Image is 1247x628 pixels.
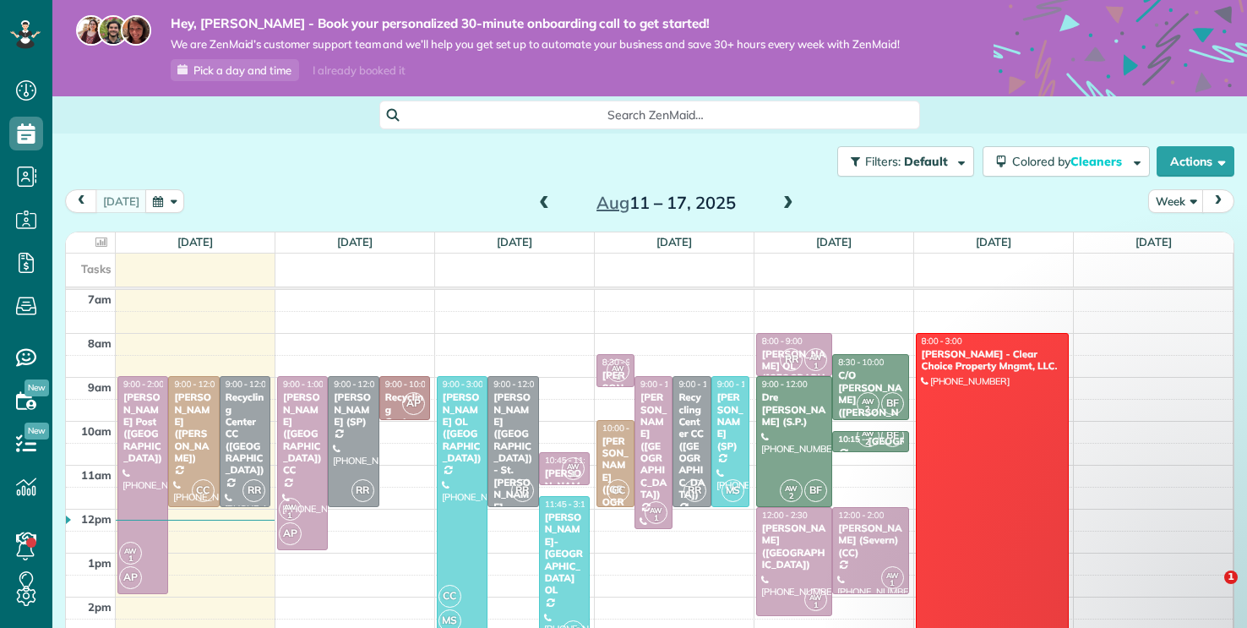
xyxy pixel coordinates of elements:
[805,358,826,374] small: 1
[511,479,534,502] span: RR
[402,392,425,415] span: AP
[88,600,112,614] span: 2pm
[761,522,828,571] div: [PERSON_NAME] ([GEOGRAPHIC_DATA])
[493,391,533,513] div: [PERSON_NAME] ([GEOGRAPHIC_DATA]) - St. [PERSON_NAME]
[781,489,802,505] small: 2
[650,505,662,515] span: AW
[976,235,1012,248] a: [DATE]
[762,510,808,521] span: 12:00 - 2:30
[544,467,585,540] div: [PERSON_NAME] ([GEOGRAPHIC_DATA])
[279,522,302,545] span: AP
[838,357,884,368] span: 8:30 - 10:00
[858,434,879,451] small: 2
[98,15,128,46] img: jorge-587dff0eeaa6aab1f244e6dc62b8924c3b6ad411094392a53c71c6c4a576187d.jpg
[442,391,482,464] div: [PERSON_NAME] OL ([GEOGRAPHIC_DATA])
[171,59,299,81] a: Pick a day and time
[544,511,585,597] div: [PERSON_NAME]-[GEOGRAPHIC_DATA] OL
[780,348,803,371] span: RR
[173,391,214,464] div: [PERSON_NAME] ([PERSON_NAME])
[174,379,220,390] span: 9:00 - 12:00
[838,510,884,521] span: 12:00 - 2:00
[334,379,379,390] span: 9:00 - 12:00
[88,336,112,350] span: 8am
[1157,146,1234,177] button: Actions
[837,146,974,177] button: Filters: Default
[88,556,112,570] span: 1pm
[785,483,798,493] span: AW
[545,499,591,510] span: 11:45 - 3:15
[119,566,142,589] span: AP
[1190,571,1230,611] iframe: Intercom live chat
[717,379,763,390] span: 9:00 - 12:00
[284,502,297,511] span: AW
[563,467,584,483] small: 1
[120,551,141,567] small: 1
[837,522,904,559] div: [PERSON_NAME] (Severn) (CC)
[596,192,629,213] span: Aug
[761,391,828,428] div: Dre [PERSON_NAME] (S.P.)
[337,235,373,248] a: [DATE]
[283,379,324,390] span: 9:00 - 1:00
[351,479,374,502] span: RR
[567,461,580,471] span: AW
[280,508,301,524] small: 1
[171,15,900,32] strong: Hey, [PERSON_NAME] - Book your personalized 30-minute onboarding call to get started!
[443,379,483,390] span: 9:00 - 3:00
[762,379,808,390] span: 9:00 - 12:00
[193,63,291,77] span: Pick a day and time
[192,479,215,502] span: CC
[761,348,828,409] div: [PERSON_NAME] OL ([GEOGRAPHIC_DATA]) - EASI
[607,369,629,385] small: 1
[805,598,826,614] small: 1
[678,379,724,390] span: 9:00 - 12:00
[226,379,271,390] span: 9:00 - 12:00
[602,435,629,557] div: [PERSON_NAME] ([GEOGRAPHIC_DATA]) OL
[858,401,879,418] small: 2
[1070,154,1124,169] span: Cleaners
[333,391,373,428] div: [PERSON_NAME] (SP)
[121,15,151,46] img: michelle-19f622bdf1676172e81f8f8fba1fb50e276960ebfe0243fe18214015130c80e4.jpg
[1224,571,1238,584] span: 1
[497,235,533,248] a: [DATE]
[1202,189,1234,212] button: next
[493,379,539,390] span: 9:00 - 12:00
[81,468,112,482] span: 11am
[123,379,164,390] span: 9:00 - 2:00
[607,479,629,502] span: CC
[1012,154,1128,169] span: Colored by
[886,571,899,580] span: AW
[88,292,112,306] span: 7am
[762,336,803,347] span: 8:00 - 9:00
[716,391,744,452] div: [PERSON_NAME] (SP)
[645,511,667,527] small: 1
[81,262,112,276] span: Tasks
[816,235,852,248] a: [DATE]
[177,235,214,248] a: [DATE]
[25,380,49,396] span: New
[640,391,667,500] div: [PERSON_NAME] ([GEOGRAPHIC_DATA])
[302,60,415,81] div: I already booked it
[904,154,949,169] span: Default
[829,146,974,177] a: Filters: Default
[25,423,49,440] span: New
[881,392,904,415] span: BF
[837,369,904,467] div: C/O [PERSON_NAME] ([PERSON_NAME]) OL - Regatta Condominiums
[81,424,112,438] span: 10am
[385,379,431,390] span: 9:00 - 10:00
[602,423,653,434] span: 10:00 - 12:00
[683,479,706,502] span: RR
[1148,189,1204,212] button: Week
[983,146,1150,177] button: Colored byCleaners
[95,189,147,212] button: [DATE]
[65,189,97,212] button: prev
[881,424,904,447] span: BF
[612,363,624,373] span: AW
[1135,235,1172,248] a: [DATE]
[922,336,962,347] span: 8:00 - 3:00
[722,479,744,502] span: MS
[602,357,643,368] span: 8:30 - 9:15
[678,391,705,500] div: Recycling Center CC ([GEOGRAPHIC_DATA])
[862,396,874,406] span: AW
[804,479,827,502] span: BF
[438,585,461,608] span: CC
